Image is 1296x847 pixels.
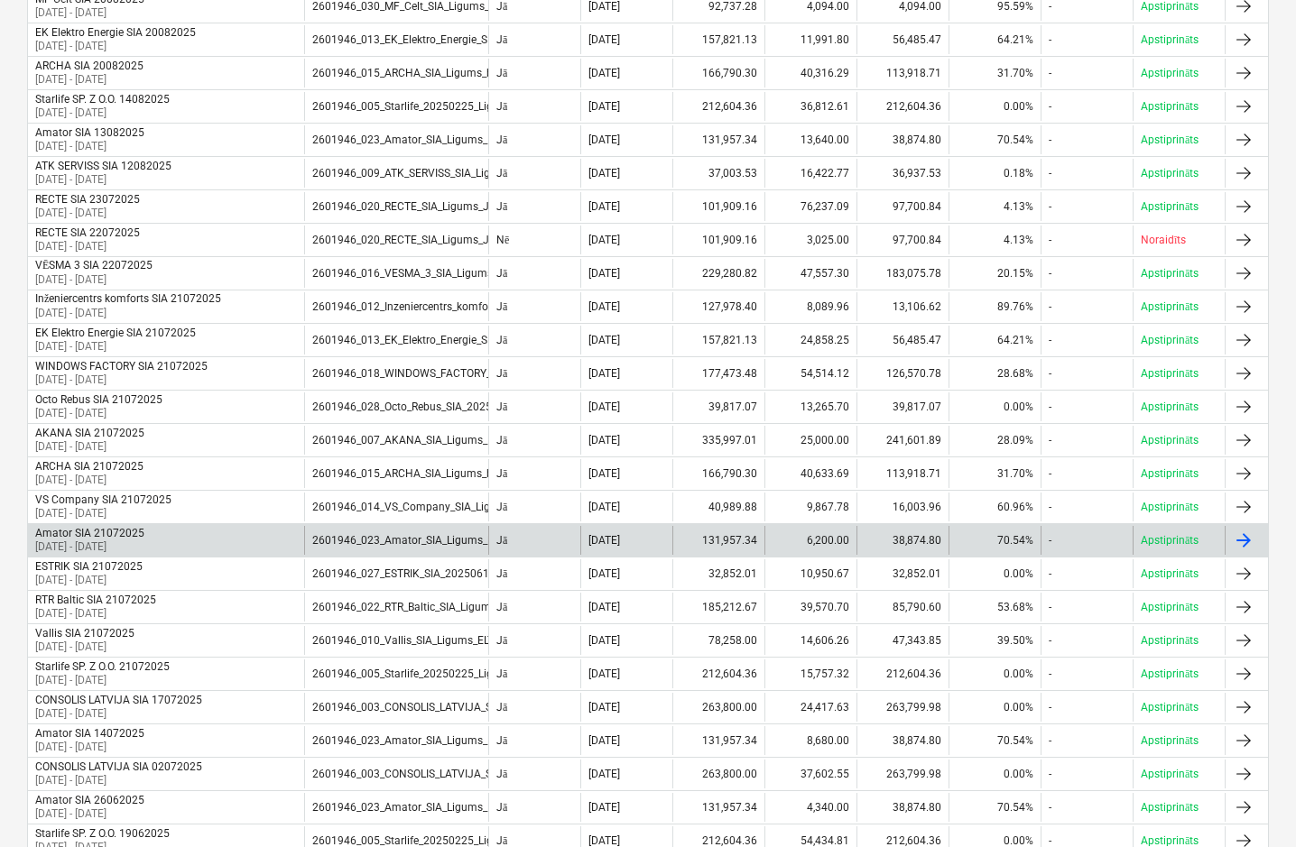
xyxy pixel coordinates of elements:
[764,693,856,722] div: 24,417.63
[312,234,645,246] div: 2601946_020_RECTE_SIA_Ligums_Jumta_segums_VG24_1karta.pdf
[672,125,764,154] div: 131,957.34
[1004,100,1033,113] span: 0.00%
[35,827,170,840] div: Starlife SP. Z O.O. 19062025
[672,59,764,87] div: 166,790.30
[1141,99,1199,115] p: Apstiprināts
[764,359,856,388] div: 54,514.12
[312,300,681,313] div: 2601946_012_Inzeniercentrs_komforts_SIA_Ligums_VENT_VG24_1karta.pdf
[488,426,580,455] div: Jā
[35,740,144,755] p: [DATE] - [DATE]
[312,634,580,647] div: 2601946_010_Vallis_SIA_Ligums_ELT_VG24_1karta.pdf
[488,793,580,822] div: Jā
[488,693,580,722] div: Jā
[672,392,764,421] div: 39,817.07
[1141,500,1199,515] p: Apstiprināts
[1049,100,1051,113] div: -
[312,434,645,447] div: 2601946_007_AKANA_SIA_Ligums_LKT_izbuve_VG24_1karta (1).pdf
[588,133,620,146] div: [DATE]
[588,334,620,346] div: [DATE]
[312,667,717,680] div: 2601946_005_Starlife_20250225_Ligums_Karkasa_muresana_VG24_1karta (1).pdf
[488,92,580,121] div: Jā
[35,72,143,87] p: [DATE] - [DATE]
[1049,534,1051,547] div: -
[588,167,620,180] div: [DATE]
[35,506,171,521] p: [DATE] - [DATE]
[764,259,856,288] div: 47,557.30
[672,159,764,188] div: 37,003.53
[588,33,620,46] div: [DATE]
[1004,834,1033,847] span: 0.00%
[764,493,856,521] div: 9,867.78
[35,327,196,339] div: EK Elektro Energie SIA 21072025
[764,526,856,555] div: 6,200.00
[488,326,580,354] div: Jā
[764,426,856,455] div: 25,000.00
[488,760,580,788] div: Jā
[488,392,580,421] div: Jā
[856,192,949,221] div: 97,700.84
[1049,300,1051,313] div: -
[1141,466,1199,482] p: Apstiprināts
[856,526,949,555] div: 38,874.80
[856,159,949,188] div: 36,937.53
[312,701,655,714] div: 2601946_003_CONSOLIS_LATVIJA_SIA_20250211_Ligums_VG24.edoc
[672,760,764,788] div: 263,800.00
[588,67,620,79] div: [DATE]
[588,834,620,847] div: [DATE]
[35,5,144,21] p: [DATE] - [DATE]
[312,501,638,513] div: 2601946_014_VS_Company_SIA_Ligums_VS_tikli_VG24_1karta.pdf
[1049,133,1051,146] div: -
[35,627,134,640] div: Vallis SIA 21072025
[672,192,764,221] div: 101,909.16
[588,200,620,213] div: [DATE]
[588,367,620,380] div: [DATE]
[588,434,620,447] div: [DATE]
[488,192,580,221] div: Jā
[1004,701,1033,714] span: 0.00%
[1141,32,1199,48] p: Apstiprināts
[488,159,580,188] div: Jā
[1141,233,1186,248] p: Noraidīts
[997,634,1033,647] span: 39.50%
[672,292,764,321] div: 127,978.40
[35,493,171,506] div: VS Company SIA 21072025
[312,834,717,847] div: 2601946_005_Starlife_20250225_Ligums_Karkasa_muresana_VG24_1karta (1).pdf
[672,92,764,121] div: 212,604.36
[588,801,620,814] div: [DATE]
[997,434,1033,447] span: 28.09%
[1049,734,1051,747] div: -
[997,267,1033,280] span: 20.15%
[488,359,580,388] div: Jā
[588,300,620,313] div: [DATE]
[1141,433,1199,448] p: Apstiprināts
[997,133,1033,146] span: 70.54%
[1004,768,1033,780] span: 0.00%
[35,660,170,673] div: Starlife SP. Z O.O. 21072025
[997,334,1033,346] span: 64.21%
[672,226,764,254] div: 101,909.16
[488,292,580,321] div: Jā
[1049,634,1051,647] div: -
[488,593,580,621] div: Jā
[856,25,949,54] div: 56,485.47
[764,125,856,154] div: 13,640.00
[35,594,156,606] div: RTR Baltic SIA 21072025
[1141,133,1199,148] p: Apstiprināts
[672,693,764,722] div: 263,800.00
[1141,533,1199,548] p: Apstiprināts
[35,673,170,688] p: [DATE] - [DATE]
[856,693,949,722] div: 263,799.98
[764,59,856,87] div: 40,316.29
[488,559,580,588] div: Jā
[1141,66,1199,81] p: Apstiprināts
[997,300,1033,313] span: 89.76%
[1049,467,1051,480] div: -
[588,501,620,513] div: [DATE]
[1206,760,1296,847] iframe: Chat Widget
[35,773,202,788] p: [DATE] - [DATE]
[1049,768,1051,780] div: -
[488,59,580,87] div: Jā
[1049,67,1051,79] div: -
[35,806,144,822] p: [DATE] - [DATE]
